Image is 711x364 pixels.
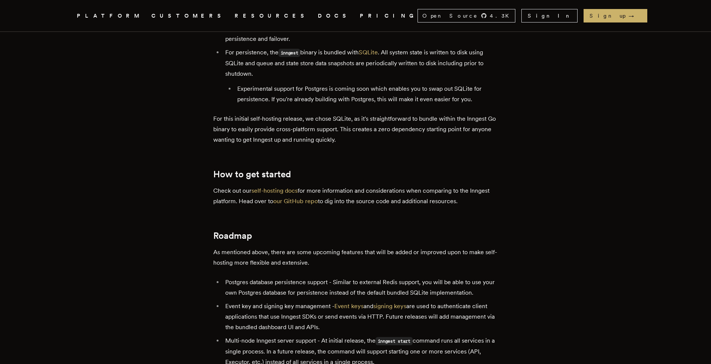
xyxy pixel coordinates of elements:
li: Experimental support for Postgres is coming soon which enables you to swap out SQLite for persist... [235,84,498,105]
li: Postgres database persistence support - Similar to external Redis support, you will be able to us... [223,277,498,298]
a: signing keys [373,303,406,310]
h2: Roadmap [213,231,498,241]
a: Event keys [334,303,364,310]
a: DOCS [318,11,351,21]
a: our GitHub repo [273,198,318,205]
p: Check out our for more information and considerations when comparing to the Inngest platform. Hea... [213,186,498,207]
span: Open Source [422,12,478,19]
a: Sign up [584,9,647,22]
code: inngest start [376,337,413,345]
span: → [629,12,641,19]
a: CUSTOMERS [151,11,226,21]
a: Sign In [521,9,578,22]
button: RESOURCES [235,11,309,21]
p: For this initial self-hosting release, we chose SQLite, as it's straightforward to bundle within ... [213,114,498,145]
li: Event key and signing key management - and are used to authenticate client applications that use ... [223,301,498,333]
button: PLATFORM [77,11,142,21]
li: For persistence, the binary is bundled with . All system state is written to disk using SQLite an... [223,47,498,105]
code: inngest [278,49,301,57]
a: PRICING [360,11,418,21]
p: As mentioned above, there are some upcoming features that will be added or improved upon to make ... [213,247,498,268]
a: SQLite [359,49,378,56]
span: 4.3 K [490,12,513,19]
a: self-hosting docs [251,187,298,194]
h2: How to get started [213,169,498,180]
